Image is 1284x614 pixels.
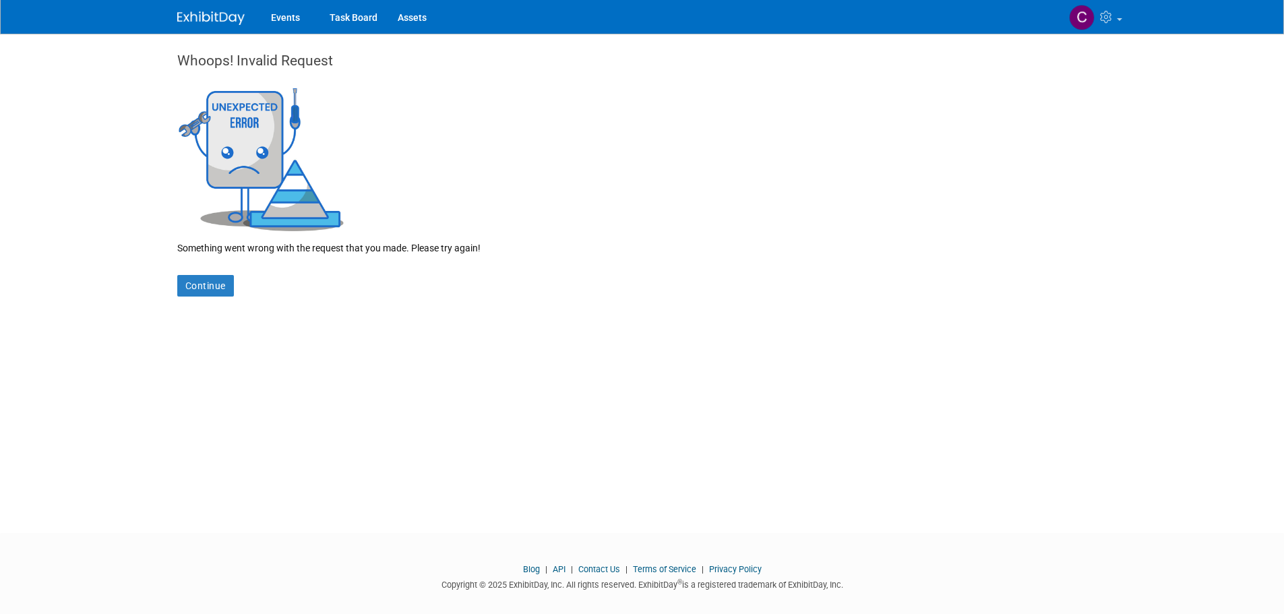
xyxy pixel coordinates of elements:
div: Whoops! Invalid Request [177,51,1107,84]
sup: ® [677,578,682,586]
div: Something went wrong with the request that you made. Please try again! [177,231,1107,255]
a: Blog [523,564,540,574]
span: | [698,564,707,574]
span: | [542,564,551,574]
a: Continue [177,275,234,297]
span: | [568,564,576,574]
a: API [553,564,565,574]
img: Invalid Request [177,84,346,231]
a: Contact Us [578,564,620,574]
img: ExhibitDay [177,11,245,25]
img: Chris Chassagneux [1069,5,1095,30]
span: | [622,564,631,574]
a: Privacy Policy [709,564,762,574]
a: Terms of Service [633,564,696,574]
